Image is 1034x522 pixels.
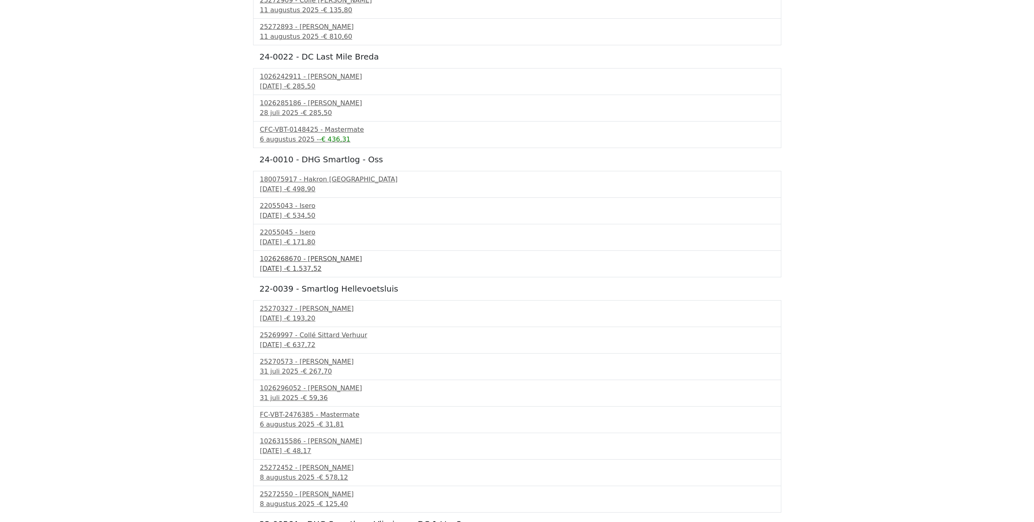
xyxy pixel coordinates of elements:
div: 31 juli 2025 - [260,393,774,403]
div: 1026296052 - [PERSON_NAME] [260,383,774,393]
a: 25269997 - Collé Sittard Verhuur[DATE] -€ 637,72 [260,330,774,350]
span: € 135,80 [323,6,352,14]
div: 25270573 - [PERSON_NAME] [260,357,774,367]
a: 1026315586 - [PERSON_NAME][DATE] -€ 48,17 [260,436,774,456]
a: FC-VBT-2476385 - Mastermate6 augustus 2025 -€ 31,81 [260,410,774,429]
div: 8 augustus 2025 - [260,473,774,482]
div: 25272893 - [PERSON_NAME] [260,22,774,32]
div: [DATE] - [260,446,774,456]
span: € 171,80 [286,238,315,246]
a: 25270573 - [PERSON_NAME]31 juli 2025 -€ 267,70 [260,357,774,376]
span: € 1.537,52 [286,265,322,272]
span: € 637,72 [286,341,315,349]
div: 22055043 - Isero [260,201,774,211]
span: € 534,50 [286,212,315,219]
span: € 125,40 [319,500,348,508]
div: [DATE] - [260,340,774,350]
span: € 59,36 [303,394,328,402]
div: [DATE] - [260,184,774,194]
div: 28 juli 2025 - [260,108,774,118]
div: 25270327 - [PERSON_NAME] [260,304,774,314]
a: 22055045 - Isero[DATE] -€ 171,80 [260,228,774,247]
a: CFC-VBT-0148425 - Mastermate6 augustus 2025 --€ 436,31 [260,125,774,144]
div: 1026315586 - [PERSON_NAME] [260,436,774,446]
a: 1026296052 - [PERSON_NAME]31 juli 2025 -€ 59,36 [260,383,774,403]
a: 25272893 - [PERSON_NAME]11 augustus 2025 -€ 810,60 [260,22,774,42]
a: 1026268670 - [PERSON_NAME][DATE] -€ 1.537,52 [260,254,774,274]
a: 25272452 - [PERSON_NAME]8 augustus 2025 -€ 578,12 [260,463,774,482]
div: 1026285186 - [PERSON_NAME] [260,98,774,108]
div: FC-VBT-2476385 - Mastermate [260,410,774,420]
h5: 24-0022 - DC Last Mile Breda [260,52,775,62]
h5: 22-0039 - Smartlog Hellevoetsluis [260,284,775,294]
a: 1026242911 - [PERSON_NAME][DATE] -€ 285,50 [260,72,774,91]
span: -€ 436,31 [319,135,351,143]
a: 25270327 - [PERSON_NAME][DATE] -€ 193,20 [260,304,774,323]
div: 11 augustus 2025 - [260,32,774,42]
div: [DATE] - [260,264,774,274]
div: 25272550 - [PERSON_NAME] [260,489,774,499]
div: [DATE] - [260,314,774,323]
div: 11 augustus 2025 - [260,5,774,15]
span: € 578,12 [319,473,348,481]
span: € 48,17 [286,447,311,455]
div: 180075917 - Hakron [GEOGRAPHIC_DATA] [260,175,774,184]
a: 22055043 - Isero[DATE] -€ 534,50 [260,201,774,221]
div: 6 augustus 2025 - [260,420,774,429]
span: € 498,90 [286,185,315,193]
a: 180075917 - Hakron [GEOGRAPHIC_DATA][DATE] -€ 498,90 [260,175,774,194]
h5: 24-0010 - DHG Smartlog - Oss [260,155,775,164]
div: 1026268670 - [PERSON_NAME] [260,254,774,264]
div: 22055045 - Isero [260,228,774,237]
div: [DATE] - [260,211,774,221]
span: € 285,50 [303,109,332,117]
div: 25272452 - [PERSON_NAME] [260,463,774,473]
span: € 267,70 [303,367,332,375]
div: CFC-VBT-0148425 - Mastermate [260,125,774,135]
div: [DATE] - [260,82,774,91]
span: € 810,60 [323,33,352,40]
div: 31 juli 2025 - [260,367,774,376]
span: € 285,50 [286,82,315,90]
a: 25272550 - [PERSON_NAME]8 augustus 2025 -€ 125,40 [260,489,774,509]
span: € 193,20 [286,314,315,322]
a: 1026285186 - [PERSON_NAME]28 juli 2025 -€ 285,50 [260,98,774,118]
div: 1026242911 - [PERSON_NAME] [260,72,774,82]
div: 8 augustus 2025 - [260,499,774,509]
span: € 31,81 [319,420,344,428]
div: 25269997 - Collé Sittard Verhuur [260,330,774,340]
div: [DATE] - [260,237,774,247]
div: 6 augustus 2025 - [260,135,774,144]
